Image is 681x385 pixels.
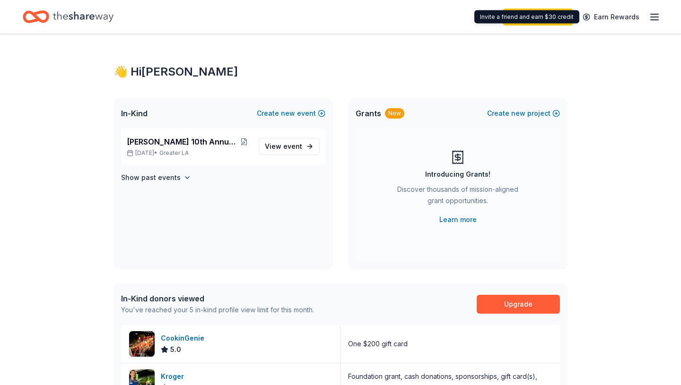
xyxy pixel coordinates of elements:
h4: Show past events [121,172,181,183]
div: Discover thousands of mission-aligned grant opportunities. [393,184,522,210]
span: Greater LA [159,149,189,157]
span: 5.0 [170,344,181,355]
div: 👋 Hi [PERSON_NAME] [113,64,567,79]
a: Learn more [439,214,477,225]
p: [DATE] • [127,149,251,157]
button: Createnewproject [487,108,560,119]
a: Start free trial [503,9,573,26]
span: [PERSON_NAME] 10th Annual Toy Drive [127,136,237,147]
span: View [265,141,302,152]
div: You've reached your 5 in-kind profile view limit for this month. [121,304,314,316]
div: Introducing Grants! [425,169,490,180]
div: New [385,108,404,119]
span: Grants [356,108,381,119]
a: View event [259,138,320,155]
span: event [283,142,302,150]
a: Upgrade [477,295,560,314]
a: Home [23,6,113,28]
span: In-Kind [121,108,148,119]
a: Earn Rewards [577,9,645,26]
div: One $200 gift card [348,338,408,350]
div: Invite a friend and earn $30 credit [474,10,579,24]
span: new [281,108,295,119]
span: new [511,108,525,119]
div: CookinGenie [161,333,208,344]
div: In-Kind donors viewed [121,293,314,304]
div: Kroger [161,371,188,382]
img: Image for CookinGenie [129,331,155,357]
button: Show past events [121,172,191,183]
button: Createnewevent [257,108,325,119]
